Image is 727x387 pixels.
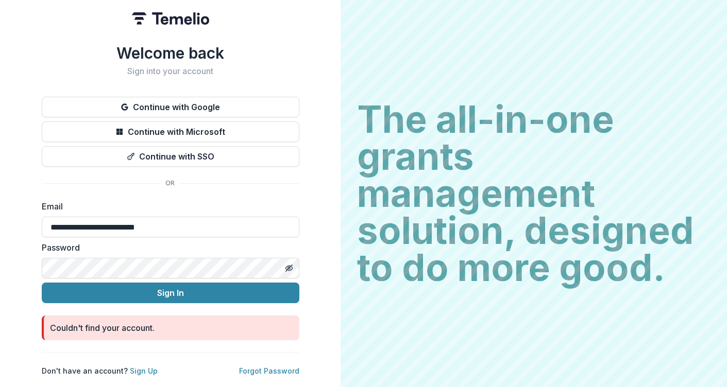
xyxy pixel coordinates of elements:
div: Couldn't find your account. [50,322,155,334]
img: Temelio [132,12,209,25]
button: Continue with Google [42,97,299,117]
button: Continue with Microsoft [42,121,299,142]
p: Don't have an account? [42,365,158,376]
label: Email [42,200,293,213]
a: Forgot Password [239,366,299,375]
button: Toggle password visibility [281,260,297,276]
button: Continue with SSO [42,146,299,167]
h2: Sign into your account [42,66,299,76]
h1: Welcome back [42,44,299,62]
a: Sign Up [130,366,158,375]
label: Password [42,241,293,254]
button: Sign In [42,283,299,303]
